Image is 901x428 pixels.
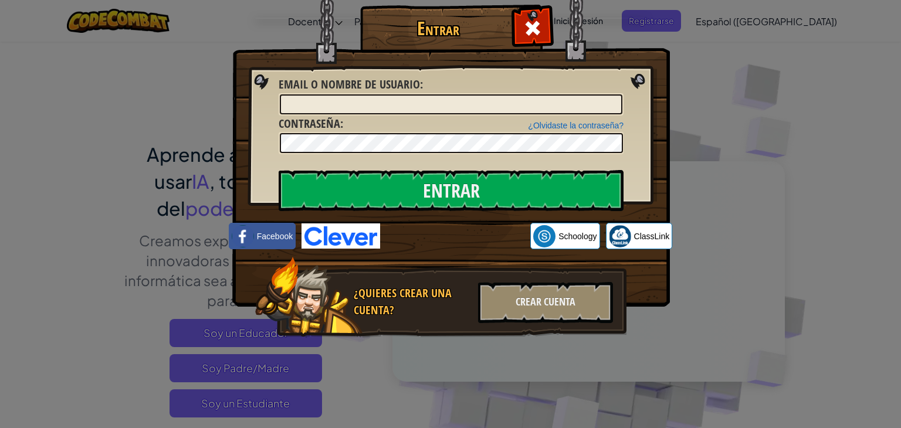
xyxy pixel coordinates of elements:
[302,223,380,249] img: clever-logo-blue.png
[257,230,293,242] span: Facebook
[363,18,513,39] h1: Entrar
[380,223,530,249] iframe: Botón de Acceder con Google
[232,225,254,247] img: facebook_small.png
[634,230,670,242] span: ClassLink
[279,76,423,93] label: :
[354,285,471,318] div: ¿Quieres crear una cuenta?
[279,116,340,131] span: Contraseña
[609,225,631,247] img: classlink-logo-small.png
[528,121,624,130] a: ¿Olvidaste la contraseña?
[279,76,420,92] span: Email o Nombre de usuario
[279,170,624,211] input: Entrar
[478,282,613,323] div: Crear Cuenta
[533,225,555,247] img: schoology.png
[279,116,343,133] label: :
[558,230,597,242] span: Schoology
